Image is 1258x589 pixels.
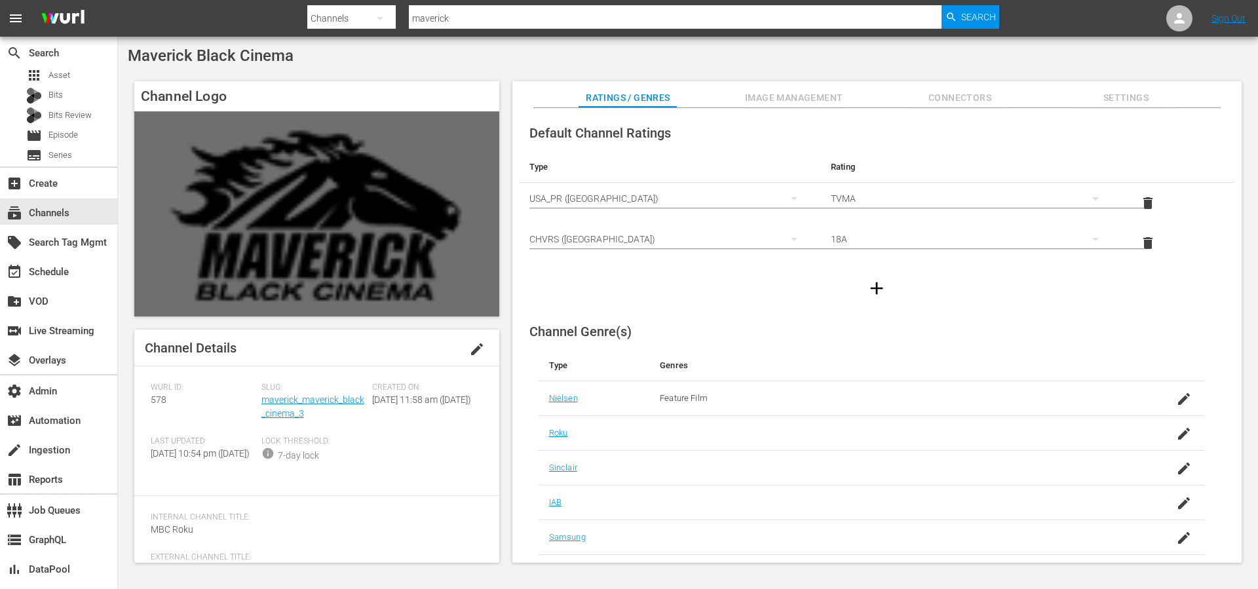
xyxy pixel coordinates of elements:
span: menu [8,10,24,26]
span: Overlays [7,352,22,368]
div: TVMA [831,180,1111,217]
span: Automation [7,413,22,428]
span: Settings [1077,90,1175,106]
span: edit [469,341,485,357]
span: Search [7,45,22,61]
div: 18A [831,221,1111,257]
span: Connectors [911,90,1009,106]
span: Last Updated: [151,436,255,447]
div: 7-day lock [278,449,319,463]
div: Bits Review [26,107,42,123]
span: Asset [26,67,42,83]
span: Series [26,147,42,163]
a: Roku [549,428,568,438]
span: Channel Details [145,340,237,356]
span: DataPool [7,561,22,577]
span: Search Tag Mgmt [7,235,22,250]
span: VOD [7,294,22,309]
a: maverick_maverick_black_cinema_3 [261,394,364,419]
span: Created On: [372,383,476,393]
span: Default Channel Ratings [529,125,671,141]
a: IAB [549,497,562,507]
span: delete [1140,195,1156,211]
span: Ratings / Genres [579,90,677,106]
span: Live Streaming [7,323,22,339]
span: Channel Genre(s) [529,324,632,339]
h4: Channel Logo [134,81,499,111]
span: [DATE] 10:54 pm ([DATE]) [151,448,250,459]
th: Rating [820,151,1122,183]
table: simple table [519,151,1235,263]
span: External Channel Title: [151,552,476,563]
span: Maverick Black Cinema [128,47,294,65]
button: delete [1132,187,1164,219]
span: Ingestion [7,442,22,458]
span: Slug: [261,383,366,393]
span: Internal Channel Title: [151,512,476,523]
a: Samsung [549,532,586,542]
span: Series [48,149,72,162]
div: CHVRS ([GEOGRAPHIC_DATA]) [529,221,810,257]
span: Image Management [745,90,843,106]
span: Create [7,176,22,191]
span: [DATE] 11:58 am ([DATE]) [372,394,471,405]
span: Reports [7,472,22,487]
button: Search [942,5,999,29]
button: edit [461,333,493,365]
th: Type [539,350,649,381]
span: GraphQL [7,532,22,548]
span: Search [961,5,996,29]
button: delete [1132,227,1164,259]
span: Channels [7,205,22,221]
a: Nielsen [549,393,578,403]
a: Sign Out [1211,13,1246,24]
span: Bits [48,88,63,102]
img: Maverick Black Cinema [134,111,499,316]
span: Asset [48,69,70,82]
span: Episode [26,128,42,143]
a: Sinclair [549,463,577,472]
span: Lock Threshold: [261,436,366,447]
span: delete [1140,235,1156,251]
span: info [261,447,275,460]
span: Wurl ID: [151,383,255,393]
div: USA_PR ([GEOGRAPHIC_DATA]) [529,180,810,217]
span: 578 [151,394,166,405]
img: ans4CAIJ8jUAAAAAAAAAAAAAAAAAAAAAAAAgQb4GAAAAAAAAAAAAAAAAAAAAAAAAJMjXAAAAAAAAAAAAAAAAAAAAAAAAgAT5G... [31,3,94,34]
th: Type [519,151,820,183]
th: Genres [649,350,1130,381]
span: Bits Review [48,109,92,122]
span: Episode [48,128,78,142]
span: Schedule [7,264,22,280]
span: Job Queues [7,503,22,518]
span: Admin [7,383,22,399]
span: MBC Roku [151,524,193,535]
div: Bits [26,88,42,104]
